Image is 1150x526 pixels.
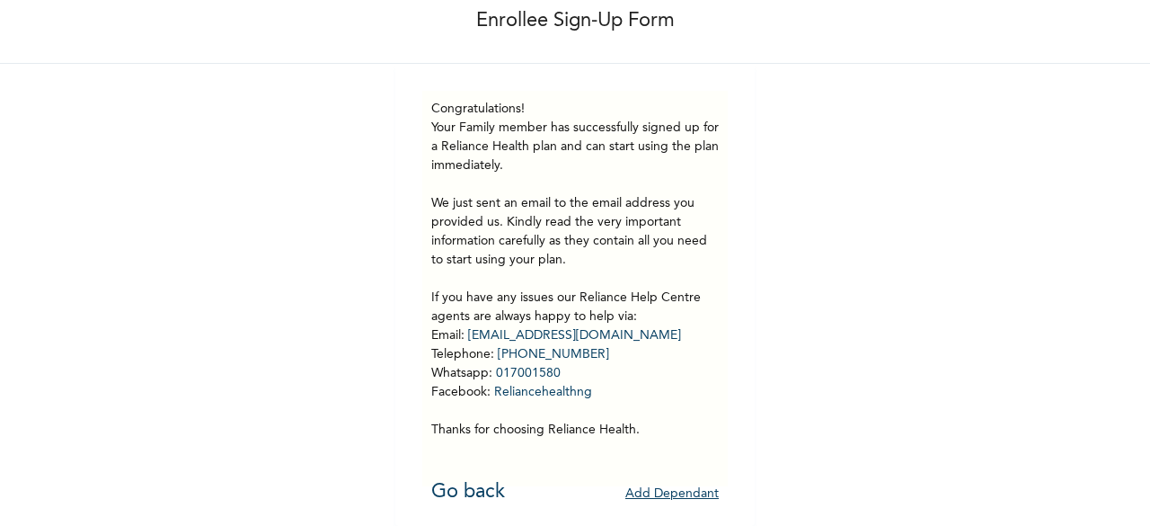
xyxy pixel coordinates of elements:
[625,480,719,508] button: Add Dependant
[494,386,592,398] a: Reliancehealthng
[496,367,561,379] a: 017001580
[476,6,675,36] p: Enrollee Sign-Up Form
[498,348,609,361] a: [PHONE_NUMBER]
[431,482,505,502] a: Go back
[431,100,719,119] h3: Congratulations!
[431,119,719,440] p: Your Family member has successfully signed up for a Reliance Health plan and can start using the ...
[468,329,681,342] a: [EMAIL_ADDRESS][DOMAIN_NAME]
